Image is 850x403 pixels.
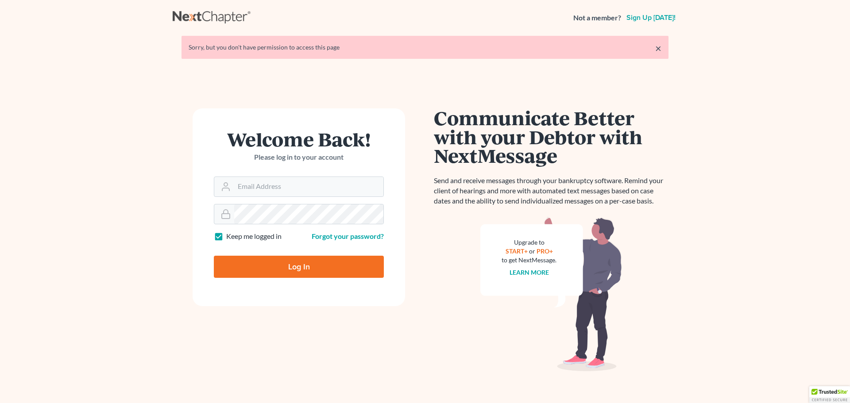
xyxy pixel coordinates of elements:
label: Keep me logged in [226,231,282,242]
input: Log In [214,256,384,278]
p: Send and receive messages through your bankruptcy software. Remind your client of hearings and mo... [434,176,668,206]
input: Email Address [234,177,383,196]
strong: Not a member? [573,13,621,23]
a: × [655,43,661,54]
a: Learn more [510,269,549,276]
a: Forgot your password? [312,232,384,240]
a: PRO+ [537,247,553,255]
a: START+ [506,247,528,255]
h1: Welcome Back! [214,130,384,149]
span: or [529,247,535,255]
img: nextmessage_bg-59042aed3d76b12b5cd301f8e5b87938c9018125f34e5fa2b7a6b67550977c72.svg [480,217,622,372]
h1: Communicate Better with your Debtor with NextMessage [434,108,668,165]
div: to get NextMessage. [502,256,556,265]
div: Upgrade to [502,238,556,247]
p: Please log in to your account [214,152,384,162]
div: TrustedSite Certified [809,386,850,403]
div: Sorry, but you don't have permission to access this page [189,43,661,52]
a: Sign up [DATE]! [625,14,677,21]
